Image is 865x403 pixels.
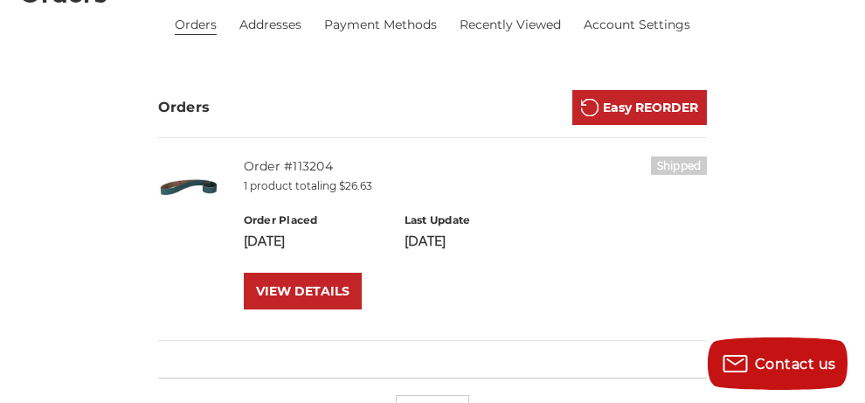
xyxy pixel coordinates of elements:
[584,16,690,34] a: Account Settings
[244,212,386,228] h6: Order Placed
[405,212,547,228] h6: Last Update
[175,16,217,35] li: Orders
[244,233,285,249] span: [DATE]
[405,233,446,249] span: [DATE]
[244,273,362,309] a: VIEW DETAILS
[158,97,211,118] h3: Orders
[244,178,708,194] p: 1 product totaling $26.63
[324,16,437,34] a: Payment Methods
[460,16,561,34] a: Recently Viewed
[755,356,836,372] span: Contact us
[239,16,301,34] a: Addresses
[572,90,707,125] a: Easy REORDER
[244,158,333,174] a: Order #113204
[158,156,219,218] img: 2" x 36" Zirconia Pipe Sanding Belt
[708,337,848,390] button: Contact us
[651,156,708,175] h6: Shipped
